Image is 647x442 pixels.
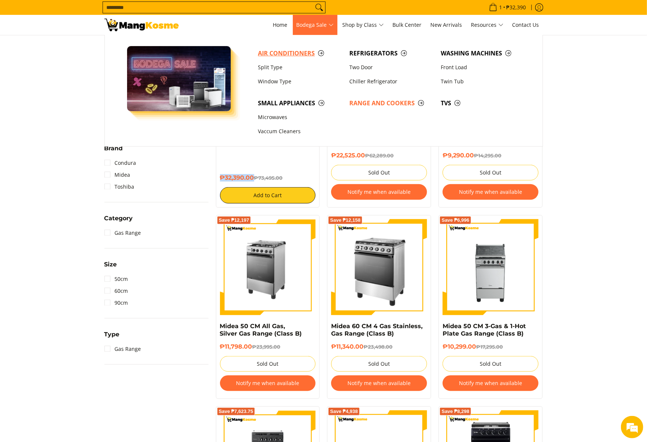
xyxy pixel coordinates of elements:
[443,323,526,337] a: Midea 50 CM 3-Gas & 1-Hot Plate Gas Range (Class B)
[331,184,427,200] button: Notify me when available
[505,5,527,10] span: ₱32,390
[498,5,504,10] span: 1
[4,203,142,229] textarea: Type your message and hit 'Enter'
[104,157,136,169] a: Condura
[104,285,128,297] a: 60cm
[220,187,316,204] button: Add to Cart
[104,145,123,157] summary: Open
[331,165,427,180] button: Sold Out
[443,343,538,350] h6: ₱10,299.00
[443,219,538,315] img: midea-50cm-3-gas-and-1-hotplate-gas-burner-moonstone-black-full-front-view-mang-kosme
[127,46,231,111] img: Bodega Sale
[441,99,525,108] span: TVs
[220,356,316,372] button: Sold Out
[349,99,433,108] span: Range and Cookers
[509,15,543,35] a: Contact Us
[273,21,288,28] span: Home
[254,60,346,74] a: Split Type
[331,323,423,337] a: Midea 60 CM 4 Gas Stainless, Gas Range (Class B)
[104,215,133,221] span: Category
[104,181,135,193] a: Toshiba
[254,96,346,110] a: Small Appliances
[258,49,342,58] span: Air Conditioners
[441,218,469,222] span: Save ₱6,996
[104,331,120,337] span: Type
[427,15,466,35] a: New Arrivals
[254,125,346,139] a: Vaccum Cleaners
[258,99,342,108] span: Small Appliances
[393,21,422,28] span: Bulk Center
[220,323,302,337] a: Midea 50 CM All Gas, Silver Gas Range (Class B)
[443,152,538,159] h6: ₱9,290.00
[220,219,316,315] img: Midea 50 CM All Gas, Silver Gas Range (Class B)
[313,2,325,13] button: Search
[104,169,130,181] a: Midea
[297,20,334,30] span: Bodega Sale
[443,184,538,200] button: Notify me when available
[39,42,125,51] div: Chat with us now
[437,96,528,110] a: TVs
[104,262,117,268] span: Size
[254,74,346,89] a: Window Type
[104,145,123,151] span: Brand
[331,356,427,372] button: Sold Out
[349,49,433,58] span: Refrigerators
[104,227,141,239] a: Gas Range
[104,331,120,343] summary: Open
[363,344,392,350] del: ₱23,498.00
[104,19,179,31] img: Gas Cookers &amp; Rangehood l Mang Kosme: Home Appliances Warehouse Sale
[471,20,504,30] span: Resources
[343,20,384,30] span: Shop by Class
[220,343,316,350] h6: ₱11,798.00
[443,356,538,372] button: Sold Out
[219,218,249,222] span: Save ₱12,197
[331,375,427,391] button: Notify me when available
[346,60,437,74] a: Two Door
[441,49,525,58] span: Washing Machines
[487,3,528,12] span: •
[346,46,437,60] a: Refrigerators
[254,175,283,181] del: ₱73,495.00
[104,297,128,309] a: 90cm
[468,15,507,35] a: Resources
[443,375,538,391] button: Notify me when available
[254,46,346,60] a: Air Conditioners
[331,343,427,350] h6: ₱11,340.00
[293,15,337,35] a: Bodega Sale
[104,343,141,355] a: Gas Range
[220,174,316,182] h6: ₱32,390.00
[331,152,427,159] h6: ₱22,525.00
[346,74,437,89] a: Chiller Refrigerator
[104,273,128,285] a: 50cm
[443,165,538,180] button: Sold Out
[437,46,528,60] a: Washing Machines
[339,15,388,35] a: Shop by Class
[104,262,117,273] summary: Open
[331,219,427,315] img: midea-60cm-4-burner-stainless-gas-burner-full-view-mang-kosme
[122,4,140,22] div: Minimize live chat window
[104,215,133,227] summary: Open
[365,153,394,158] del: ₱62,289.00
[476,344,503,350] del: ₱17,295.00
[252,344,281,350] del: ₱23,995.00
[346,96,437,110] a: Range and Cookers
[512,21,539,28] span: Contact Us
[431,21,462,28] span: New Arrivals
[437,74,528,89] a: Twin Tub
[330,218,360,222] span: Save ₱12,158
[437,60,528,74] a: Front Load
[254,110,346,124] a: Microwaves
[330,409,358,414] span: Save ₱4,938
[389,15,426,35] a: Bulk Center
[441,409,469,414] span: Save ₱8,298
[186,15,543,35] nav: Main Menu
[219,409,253,414] span: Save ₱7,623.75
[43,94,103,169] span: We're online!
[220,375,316,391] button: Notify me when available
[269,15,291,35] a: Home
[474,153,501,158] del: ₱14,295.00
